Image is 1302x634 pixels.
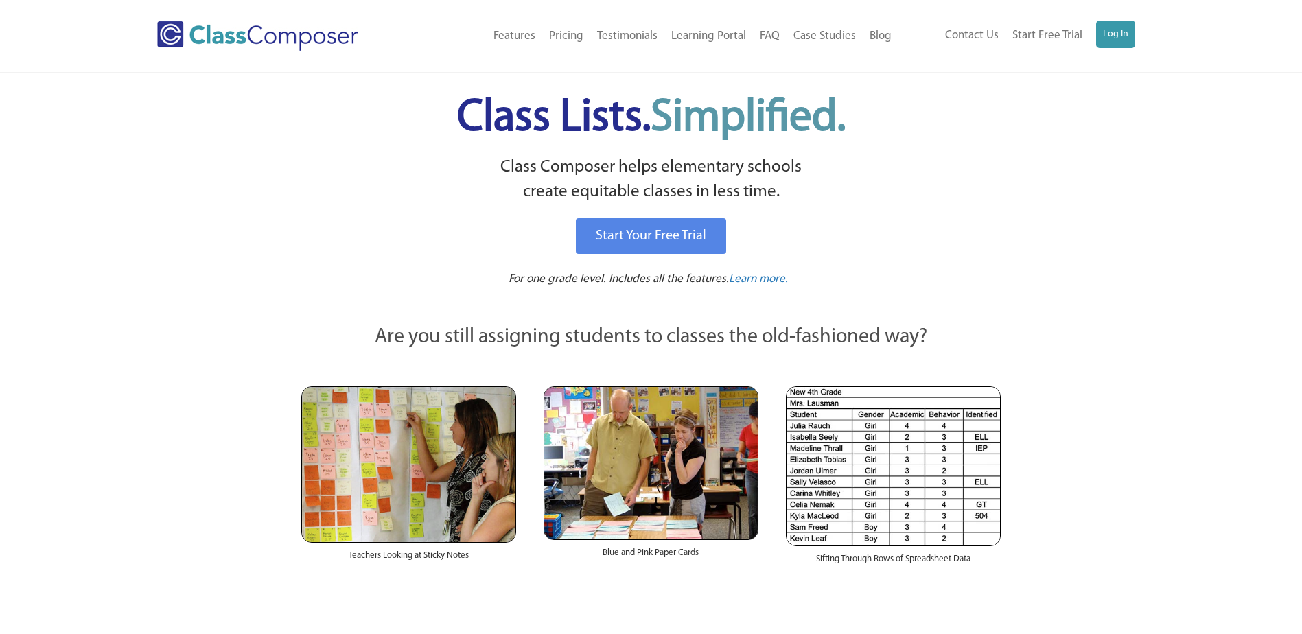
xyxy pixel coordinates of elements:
img: Spreadsheets [786,386,1001,546]
span: For one grade level. Includes all the features. [509,273,729,285]
a: Blog [863,21,898,51]
p: Class Composer helps elementary schools create equitable classes in less time. [299,155,1003,205]
a: Log In [1096,21,1135,48]
a: Start Free Trial [1005,21,1089,51]
p: Are you still assigning students to classes the old-fashioned way? [301,322,1001,353]
a: FAQ [753,21,787,51]
span: Simplified. [651,96,846,141]
div: Sifting Through Rows of Spreadsheet Data [786,546,1001,579]
img: Class Composer [157,21,358,51]
a: Features [487,21,542,51]
a: Start Your Free Trial [576,218,726,254]
a: Pricing [542,21,590,51]
a: Case Studies [787,21,863,51]
nav: Header Menu [415,21,898,51]
span: Start Your Free Trial [596,229,706,243]
a: Testimonials [590,21,664,51]
a: Learn more. [729,271,788,288]
nav: Header Menu [898,21,1135,51]
div: Blue and Pink Paper Cards [544,540,758,573]
a: Contact Us [938,21,1005,51]
a: Learning Portal [664,21,753,51]
img: Teachers Looking at Sticky Notes [301,386,516,543]
span: Class Lists. [457,96,846,141]
div: Teachers Looking at Sticky Notes [301,543,516,576]
img: Blue and Pink Paper Cards [544,386,758,539]
span: Learn more. [729,273,788,285]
